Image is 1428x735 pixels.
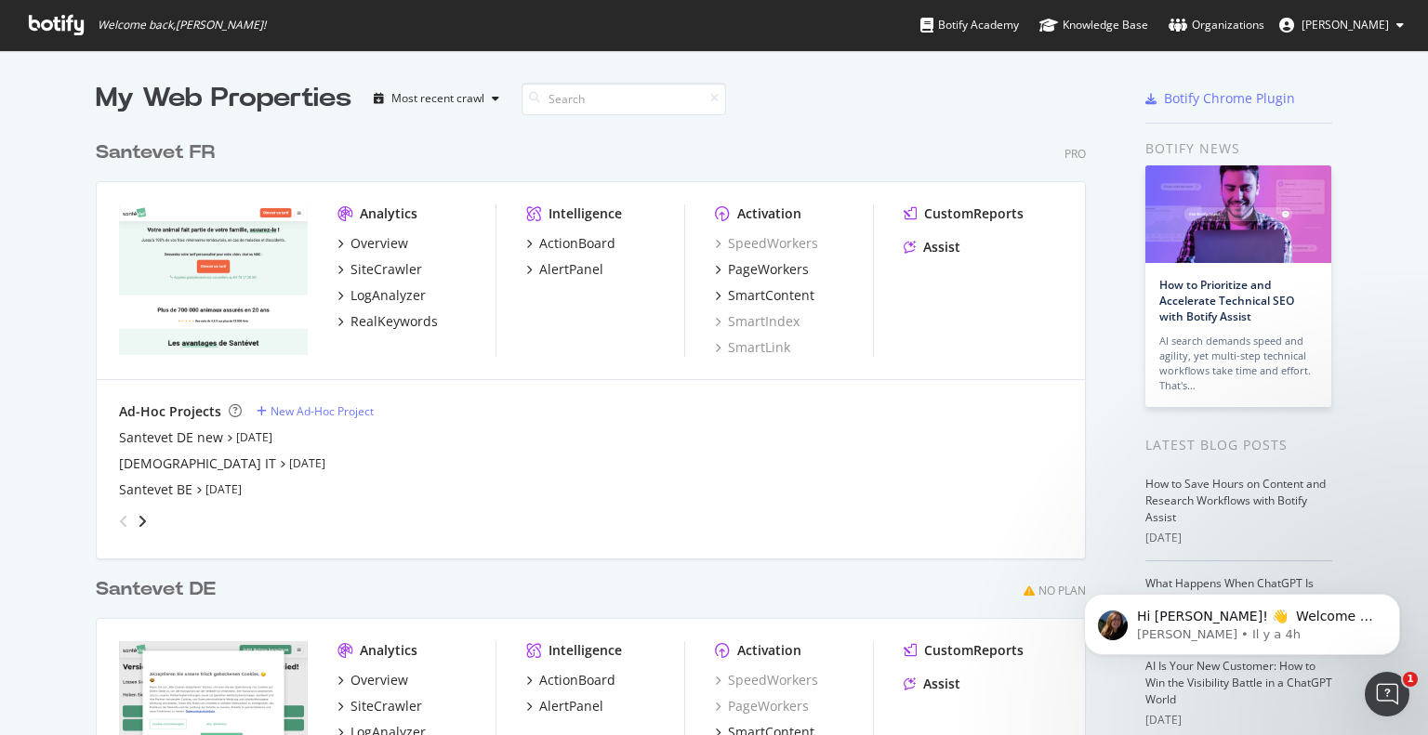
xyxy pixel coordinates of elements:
[526,234,615,253] a: ActionBoard
[715,312,800,331] a: SmartIndex
[1064,146,1086,162] div: Pro
[1145,89,1295,108] a: Botify Chrome Plugin
[119,480,192,499] a: Santevet BE
[1145,530,1332,546] div: [DATE]
[923,675,960,693] div: Assist
[1403,672,1418,687] span: 1
[1145,712,1332,728] div: [DATE]
[715,286,814,305] a: SmartContent
[350,260,422,279] div: SiteCrawler
[119,428,223,447] a: Santevet DE new
[904,675,960,693] a: Assist
[904,204,1024,223] a: CustomReports
[904,641,1024,660] a: CustomReports
[904,238,960,256] a: Assist
[522,83,726,115] input: Search
[1145,138,1332,159] div: Botify news
[715,260,809,279] a: PageWorkers
[366,84,507,113] button: Most recent crawl
[539,260,603,279] div: AlertPanel
[350,671,408,689] div: Overview
[96,576,223,603] a: Santevet DE
[337,671,408,689] a: Overview
[1302,17,1389,33] span: MARION ABULIUS
[737,204,801,223] div: Activation
[350,697,422,715] div: SiteCrawler
[350,312,438,331] div: RealKeywords
[1264,10,1419,40] button: [PERSON_NAME]
[715,338,790,357] a: SmartLink
[526,697,603,715] a: AlertPanel
[1145,476,1326,525] a: How to Save Hours on Content and Research Workflows with Botify Assist
[728,260,809,279] div: PageWorkers
[391,93,484,104] div: Most recent crawl
[924,204,1024,223] div: CustomReports
[337,312,438,331] a: RealKeywords
[98,18,266,33] span: Welcome back, [PERSON_NAME] !
[1159,334,1317,393] div: AI search demands speed and agility, yet multi-step technical workflows take time and effort. Tha...
[271,403,374,419] div: New Ad-Hoc Project
[119,454,276,473] a: [DEMOGRAPHIC_DATA] IT
[526,260,603,279] a: AlertPanel
[350,286,426,305] div: LogAnalyzer
[715,671,818,689] a: SpeedWorkers
[96,80,351,117] div: My Web Properties
[1038,583,1086,598] div: No Plan
[1164,89,1295,108] div: Botify Chrome Plugin
[526,671,615,689] a: ActionBoard
[119,402,221,421] div: Ad-Hoc Projects
[1365,672,1409,716] iframe: Intercom live chat
[96,139,215,166] div: Santevet FR
[1159,277,1294,324] a: How to Prioritize and Accelerate Technical SEO with Botify Assist
[257,403,374,419] a: New Ad-Hoc Project
[1145,435,1332,455] div: Latest Blog Posts
[1056,555,1428,685] iframe: Intercom notifications message
[539,697,603,715] div: AlertPanel
[112,506,136,536] div: angle-left
[1145,658,1332,707] a: AI Is Your New Customer: How to Win the Visibility Battle in a ChatGPT World
[715,234,818,253] a: SpeedWorkers
[728,286,814,305] div: SmartContent
[715,697,809,715] a: PageWorkers
[923,238,960,256] div: Assist
[289,455,325,471] a: [DATE]
[337,260,422,279] a: SiteCrawler
[1145,165,1331,263] img: How to Prioritize and Accelerate Technical SEO with Botify Assist
[96,139,222,166] a: Santevet FR
[360,204,417,223] div: Analytics
[549,641,622,660] div: Intelligence
[924,641,1024,660] div: CustomReports
[539,671,615,689] div: ActionBoard
[337,286,426,305] a: LogAnalyzer
[539,234,615,253] div: ActionBoard
[920,16,1019,34] div: Botify Academy
[737,641,801,660] div: Activation
[350,234,408,253] div: Overview
[1039,16,1148,34] div: Knowledge Base
[1169,16,1264,34] div: Organizations
[549,204,622,223] div: Intelligence
[119,204,308,355] img: santevet.com
[337,234,408,253] a: Overview
[360,641,417,660] div: Analytics
[236,429,272,445] a: [DATE]
[337,697,422,715] a: SiteCrawler
[205,481,242,497] a: [DATE]
[136,512,149,531] div: angle-right
[96,576,216,603] div: Santevet DE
